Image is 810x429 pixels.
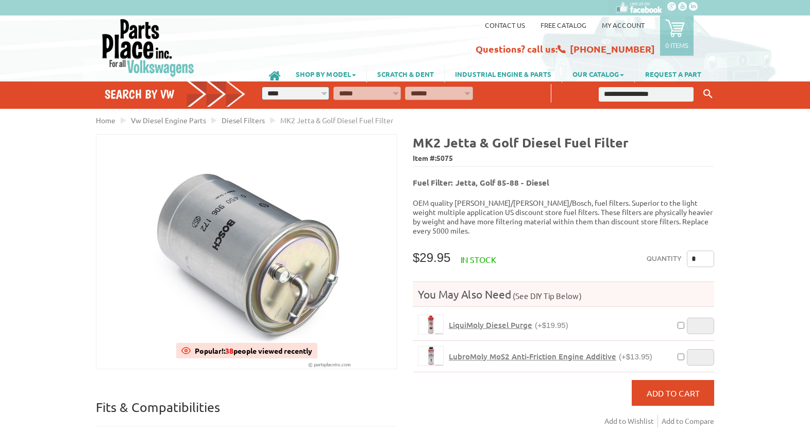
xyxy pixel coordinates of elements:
[635,65,712,82] a: REQUEST A PART
[660,15,694,56] a: 0 items
[436,153,453,162] span: 5075
[604,415,658,427] a: Add to Wishlist
[418,315,444,335] a: LiquiMoly Diesel Purge
[418,346,444,366] a: LubroMoly MoS2 Anti-Friction Engine Additive
[632,380,714,406] button: Add to Cart
[541,21,586,29] a: Free Catalog
[418,346,443,366] img: LubroMoly MoS2 Anti-Friction Engine Additive
[101,18,195,77] img: Parts Place Inc!
[449,351,616,361] span: LubroMoly MoS2 Anti-Friction Engine Additive
[222,115,265,125] a: Diesel Filters
[700,86,716,103] button: Keyword Search
[602,21,645,29] a: My Account
[461,254,496,265] span: In stock
[619,352,652,361] span: (+$13.95)
[665,41,688,49] p: 0 items
[562,65,634,82] a: OUR CATALOG
[96,399,397,426] p: Fits & Compatibilities
[418,315,443,334] img: LiquiMoly Diesel Purge
[413,134,629,151] b: MK2 Jetta & Golf Diesel Fuel Filter
[662,415,714,427] a: Add to Compare
[413,251,450,265] span: $29.95
[535,321,568,329] span: (+$19.95)
[131,115,206,125] a: Vw Diesel Engine Parts
[449,320,568,330] a: LiquiMoly Diesel Purge(+$19.95)
[280,115,393,125] span: MK2 Jetta & Golf Diesel Fuel Filter
[449,352,652,361] a: LubroMoly MoS2 Anti-Friction Engine Additive(+$13.95)
[647,388,700,398] span: Add to Cart
[96,135,397,369] img: MK2 Jetta & Golf Diesel Fuel Filter
[413,177,549,188] b: Fuel Filter: Jetta, Golf 85-88 - Diesel
[367,65,444,82] a: SCRATCH & DENT
[285,65,366,82] a: SHOP BY MODEL
[105,87,246,102] h4: Search by VW
[449,320,532,330] span: LiquiMoly Diesel Purge
[96,115,115,125] a: Home
[413,287,714,301] h4: You May Also Need
[413,151,714,166] span: Item #:
[511,291,582,301] span: (See DIY Tip Below)
[485,21,525,29] a: Contact us
[647,251,682,267] label: Quantity
[413,198,714,235] p: OEM quality [PERSON_NAME]/[PERSON_NAME]/Bosch, fuel filters. Superior to the light weight multipl...
[445,65,562,82] a: INDUSTRIAL ENGINE & PARTS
